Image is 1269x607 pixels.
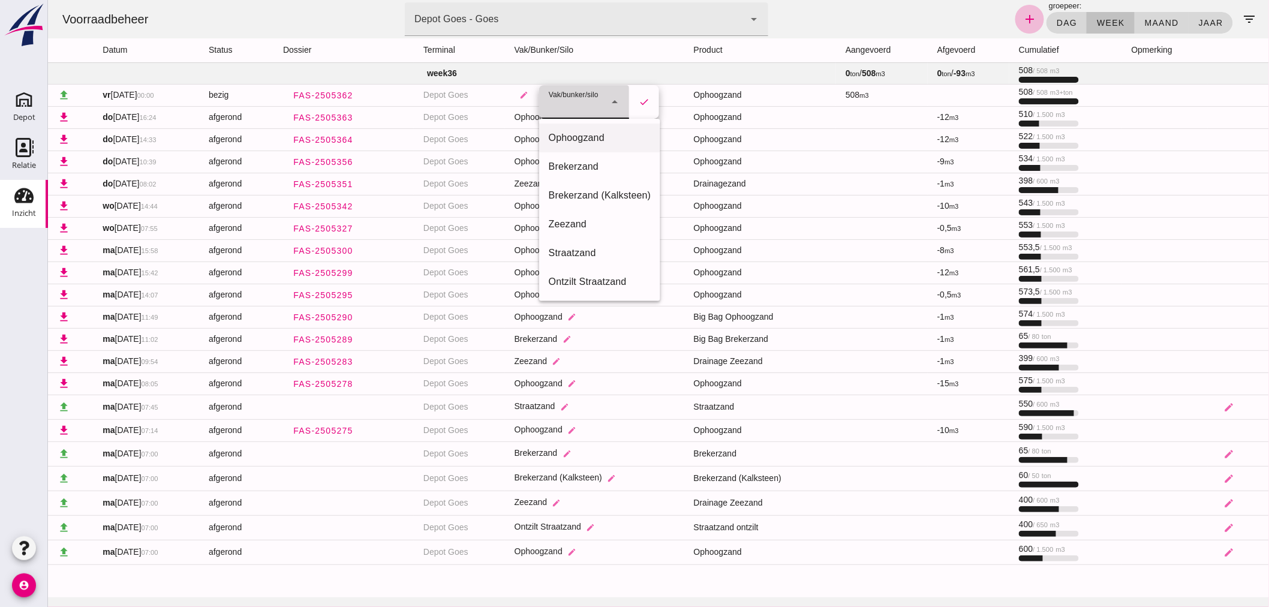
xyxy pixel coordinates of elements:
span: 508 [798,90,821,100]
strong: 508 [814,68,828,78]
td: Depot Goes [366,441,457,466]
i: edit [1176,449,1187,459]
small: m3 [897,247,906,254]
td: Ophoogzand [457,195,636,217]
small: ton [894,70,904,77]
td: Ophoogzand [457,106,636,128]
td: Brekerzand [457,328,636,350]
i: upload [10,89,22,101]
small: 11:02 [94,336,110,343]
span: FAS-2505290 [245,312,305,322]
td: afgerond [151,239,225,262]
i: check [591,97,602,107]
td: Ophoogzand [457,217,636,239]
small: m3 [897,181,906,188]
i: download [10,244,22,257]
strong: ma [55,312,67,321]
button: maand [1087,12,1141,34]
small: m3 [1008,133,1018,140]
td: Zeezand [457,491,636,515]
small: m3 [1008,155,1018,163]
small: m3 [918,70,927,77]
button: dag [999,12,1039,34]
small: m3 [1015,244,1024,251]
span: -0,5 [889,290,913,299]
td: Drainagezand [636,173,788,195]
span: FAS-2505295 [245,290,305,300]
strong: wo [55,223,66,233]
span: 574 [971,309,1017,318]
td: Ophoogzand [457,239,636,262]
span: dag [1008,18,1029,28]
td: Depot Goes [366,328,457,350]
small: m3 [904,225,913,232]
td: afgerond [151,306,225,328]
div: Ophoogzand [501,131,603,145]
td: Ophoogzand [457,284,636,306]
i: download [10,200,22,212]
td: Depot Goes [366,372,457,395]
small: 15:58 [94,247,110,254]
strong: 0 [798,68,802,78]
div: Zeezand [501,217,603,232]
i: edit [1176,522,1187,533]
td: Ophoogzand [457,151,636,173]
td: Depot Goes [366,540,457,564]
a: FAS-2505364 [235,129,315,151]
td: afgerond [151,419,225,441]
span: 398 [971,176,1012,185]
td: Straatzand [636,395,788,419]
span: -8 [889,245,906,255]
span: 510 [971,109,1017,119]
span: 561,5 [971,265,1024,274]
span: FAS-2505283 [245,357,305,366]
div: Depot [13,113,35,121]
small: m3 [812,92,822,99]
strong: ma [55,290,67,299]
img: logo-small.a267ee39.svg [2,3,46,47]
th: dossier [225,38,366,62]
td: Ophoogzand [636,262,788,284]
button: jaar [1141,12,1185,34]
small: 00:00 [89,92,106,99]
small: m3+ton [1002,89,1025,96]
small: / 600 [985,178,1000,185]
small: 11:49 [94,314,110,321]
td: Depot Goes [366,419,457,441]
span: [DATE] [55,312,110,321]
td: afgerond [151,466,225,491]
th: product [636,38,788,62]
span: -12 [889,268,911,277]
i: filter_list [1195,12,1209,26]
a: FAS-2505275 [235,420,315,441]
strong: 0 [889,68,894,78]
td: Ophoogzand [457,128,636,151]
span: maand [1096,18,1131,28]
a: FAS-2505362 [235,85,315,106]
span: 553 [971,220,1017,230]
small: m3 [1008,111,1018,118]
i: edit [519,312,528,321]
td: afgerond [151,262,225,284]
small: 07:55 [93,225,110,232]
i: edit [519,548,528,557]
span: 590 [971,422,1017,432]
strong: ma [55,245,67,255]
span: FAS-2505278 [245,379,305,389]
span: -9 [889,157,906,166]
span: [DATE] [55,268,110,277]
span: FAS-2505299 [245,268,305,278]
th: afgevoerd [880,38,961,62]
td: Depot Goes [366,84,457,106]
span: jaar [1150,18,1175,28]
i: download [10,155,22,168]
td: Ophoogzand [636,239,788,262]
span: / [798,68,837,78]
th: opmerking [1074,38,1160,62]
td: Depot Goes [366,466,457,491]
strong: vr [55,90,62,100]
span: 543 [971,198,1017,208]
td: Depot Goes [366,350,457,372]
a: FAS-2505300 [235,240,315,262]
small: 16:24 [92,114,109,121]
